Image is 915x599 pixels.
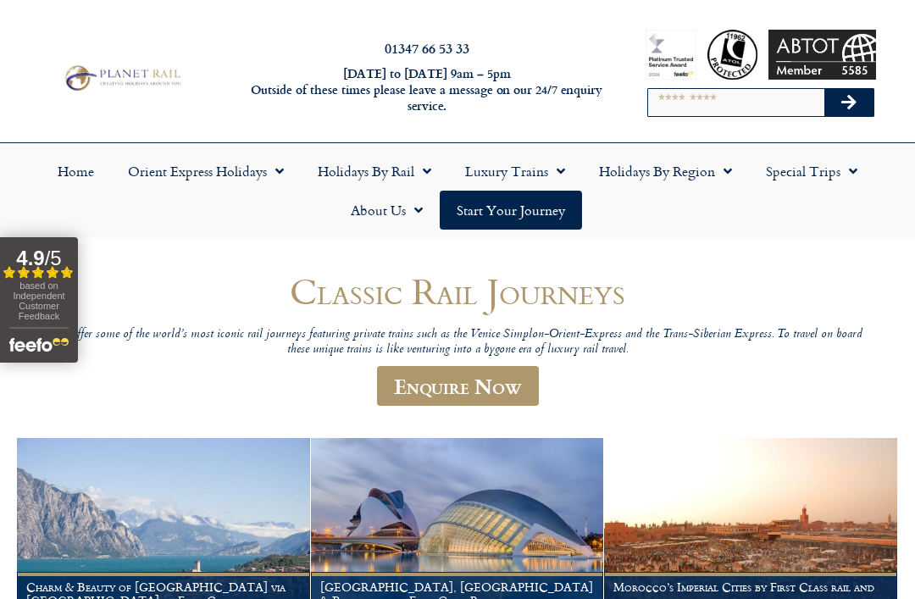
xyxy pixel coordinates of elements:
button: Search [824,89,873,116]
h6: [DATE] to [DATE] 9am – 5pm Outside of these times please leave a message on our 24/7 enquiry serv... [248,66,606,114]
a: Holidays by Region [582,152,749,191]
a: Luxury Trains [448,152,582,191]
a: Start your Journey [440,191,582,230]
a: Enquire Now [377,366,539,406]
h1: Classic Rail Journeys [51,271,864,311]
a: About Us [334,191,440,230]
a: Holidays by Rail [301,152,448,191]
nav: Menu [8,152,907,230]
a: Orient Express Holidays [111,152,301,191]
a: Home [41,152,111,191]
a: 01347 66 53 33 [385,38,469,58]
p: We offer some of the world’s most iconic rail journeys featuring private trains such as the Venic... [51,327,864,358]
img: Planet Rail Train Holidays Logo [60,63,184,93]
a: Special Trips [749,152,874,191]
